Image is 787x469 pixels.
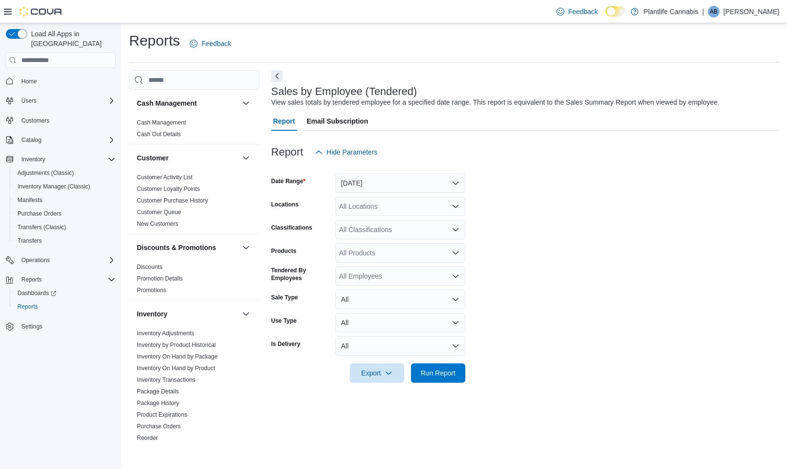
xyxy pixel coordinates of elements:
[350,363,404,383] button: Export
[606,16,606,17] span: Dark Mode
[137,153,168,163] h3: Customer
[137,341,216,349] span: Inventory by Product Historical
[17,134,115,146] span: Catalog
[17,169,74,177] span: Adjustments (Classic)
[271,340,300,348] label: Is Delivery
[2,94,119,108] button: Users
[271,247,296,255] label: Products
[14,194,115,206] span: Manifests
[201,39,231,48] span: Feedback
[137,435,158,441] a: Reorder
[643,6,698,17] p: Plantlife Cannabis
[137,119,186,126] a: Cash Management
[137,220,178,228] span: New Customers
[17,115,53,126] a: Customers
[17,196,42,204] span: Manifests
[137,197,208,204] span: Customer Purchase History
[10,166,119,180] button: Adjustments (Classic)
[14,194,46,206] a: Manifests
[723,6,779,17] p: [PERSON_NAME]
[10,234,119,248] button: Transfers
[129,117,260,144] div: Cash Management
[17,254,54,266] button: Operations
[271,86,417,97] h3: Sales by Employee (Tendered)
[240,97,252,109] button: Cash Management
[17,134,45,146] button: Catalog
[10,286,119,300] a: Dashboards
[240,308,252,320] button: Inventory
[335,313,465,332] button: All
[14,301,115,313] span: Reports
[14,235,46,247] a: Transfers
[10,300,119,313] button: Reports
[137,287,166,294] a: Promotions
[137,275,183,282] span: Promotion Details
[708,6,720,17] div: Aaron Black
[14,181,94,192] a: Inventory Manager (Classic)
[10,207,119,220] button: Purchase Orders
[137,208,181,216] span: Customer Queue
[137,186,200,192] a: Customer Loyalty Points
[17,75,115,87] span: Home
[21,78,37,85] span: Home
[10,180,119,193] button: Inventory Manager (Classic)
[137,197,208,204] a: Customer Purchase History
[14,221,70,233] a: Transfers (Classic)
[17,76,41,87] a: Home
[452,203,459,210] button: Open list of options
[137,185,200,193] span: Customer Loyalty Points
[2,74,119,88] button: Home
[702,6,704,17] p: |
[17,274,46,285] button: Reports
[17,274,115,285] span: Reports
[271,224,312,232] label: Classifications
[17,154,115,165] span: Inventory
[2,113,119,127] button: Customers
[137,243,238,252] button: Discounts & Promotions
[137,330,194,337] a: Inventory Adjustments
[17,303,38,311] span: Reports
[137,422,181,430] span: Purchase Orders
[14,301,42,313] a: Reports
[17,223,66,231] span: Transfers (Classic)
[137,309,167,319] h3: Inventory
[17,95,40,107] button: Users
[311,142,381,162] button: Hide Parameters
[14,287,115,299] span: Dashboards
[273,111,295,131] span: Report
[553,2,602,21] a: Feedback
[2,273,119,286] button: Reports
[21,156,45,163] span: Inventory
[137,411,187,419] span: Product Expirations
[2,253,119,267] button: Operations
[21,117,49,125] span: Customers
[137,275,183,282] a: Promotion Details
[14,235,115,247] span: Transfers
[137,342,216,348] a: Inventory by Product Historical
[17,321,46,332] a: Settings
[137,98,238,108] button: Cash Management
[17,289,56,297] span: Dashboards
[271,201,299,208] label: Locations
[137,263,163,271] span: Discounts
[335,173,465,193] button: [DATE]
[327,147,377,157] span: Hide Parameters
[137,243,216,252] h3: Discounts & Promotions
[137,365,215,372] a: Inventory On Hand by Product
[17,237,42,245] span: Transfers
[137,153,238,163] button: Customer
[2,153,119,166] button: Inventory
[14,167,78,179] a: Adjustments (Classic)
[17,210,62,218] span: Purchase Orders
[271,146,303,158] h3: Report
[137,353,218,360] span: Inventory On Hand by Package
[2,133,119,147] button: Catalog
[14,208,66,219] a: Purchase Orders
[271,317,296,325] label: Use Type
[335,336,465,356] button: All
[137,309,238,319] button: Inventory
[21,136,41,144] span: Catalog
[14,221,115,233] span: Transfers (Classic)
[129,261,260,300] div: Discounts & Promotions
